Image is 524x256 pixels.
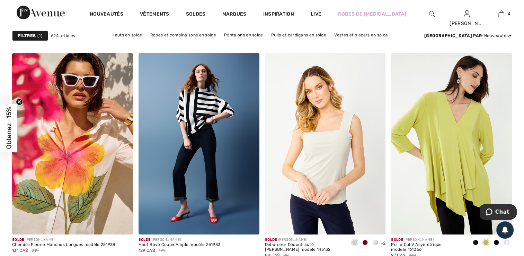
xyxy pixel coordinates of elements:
img: Mon panier [498,10,504,18]
div: [PERSON_NAME] [450,20,483,27]
strong: [GEOGRAPHIC_DATA] par [424,33,482,38]
div: Haut Rayé Coupe Ample modèle 251933 [139,242,221,247]
button: Close teaser [16,99,23,105]
div: Moonstone [349,237,360,249]
a: Vestes et blazers en solde [331,31,391,40]
a: Live [311,10,321,18]
span: 4 [508,11,510,17]
span: Inspiration [263,11,294,18]
a: Soldes [186,11,206,18]
a: 4 [484,10,518,18]
div: Vanilla 30 [501,237,512,249]
div: [PERSON_NAME] [265,237,344,242]
a: Vêtements [140,11,169,18]
a: Robes de [MEDICAL_DATA] [338,10,406,18]
div: Black [470,237,481,249]
span: 129 CA$ [139,248,155,253]
span: 624 articles [51,33,76,39]
span: 1 [37,33,42,39]
div: Débardeur Décontracté [PERSON_NAME] modèle 143132 [265,242,344,252]
a: Pulls et cardigans en solde [268,31,330,40]
div: Radiant red [360,237,370,249]
div: Chemise Fleurie Manches Longues modèle 251938 [12,242,116,247]
img: Chemise Fleurie Manches Longues modèle 251938. Vanille/Multi [12,53,133,234]
span: 131 CA$ [12,248,28,253]
div: Pull à Col V Asymétrique modèle 161066 [391,242,465,252]
span: Solde [139,238,151,242]
div: [PERSON_NAME] [12,237,116,242]
span: 199 [159,247,166,254]
a: Vêtements d'extérieur en solde [233,40,305,49]
img: Mes infos [464,10,470,18]
div: [PERSON_NAME] [391,237,465,242]
a: Marques [222,11,246,18]
div: Wasabi [481,237,491,249]
a: Robes et combinaisons en solde [147,31,220,40]
a: Jupes en solde [195,40,232,49]
div: [PERSON_NAME] [139,237,221,242]
span: Solde [12,238,24,242]
img: 1ère Avenue [17,6,65,19]
span: Solde [391,238,403,242]
img: Haut Rayé Coupe Ample modèle 251933. Bleu Minuit/Vanille [139,53,259,234]
img: Débardeur Décontracté Col Carré modèle 143132. Radiant red [265,53,386,234]
a: Hauts en solde [108,31,145,40]
strong: Filtres [18,33,36,39]
a: Pantalons en solde [221,31,266,40]
div: : Nouveautés [424,33,512,39]
a: Se connecter [464,10,470,17]
div: White [370,237,381,249]
img: recherche [429,10,435,18]
span: 219 [32,247,38,254]
img: Pull à Col V Asymétrique modèle 161066. Wasabi [391,53,512,234]
a: Nouveautés [90,11,123,18]
span: Solde [265,238,277,242]
span: +2 [381,241,386,246]
div: Midnight Blue 40 [491,237,501,249]
span: Obtenez -15% [5,107,13,149]
iframe: Ouvre un widget dans lequel vous pouvez chatter avec l’un de nos agents [480,204,517,221]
